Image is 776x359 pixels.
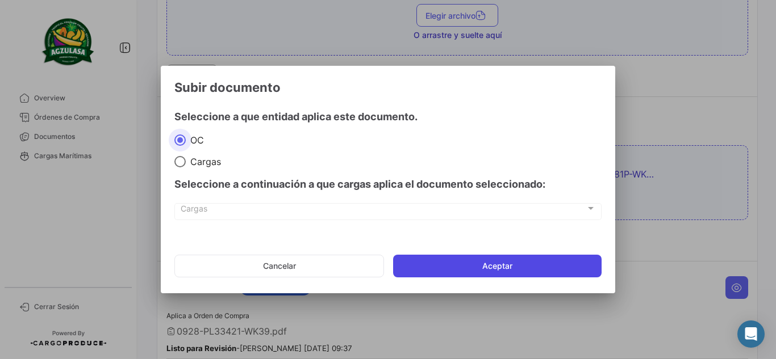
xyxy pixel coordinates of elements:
h4: Seleccione a continuación a que cargas aplica el documento seleccionado: [174,176,602,192]
span: Cargas [181,206,586,216]
div: Abrir Intercom Messenger [737,320,765,348]
span: Cargas [186,156,221,167]
button: Aceptar [393,255,602,277]
h4: Seleccione a que entidad aplica este documento. [174,109,602,125]
button: Cancelar [174,255,384,277]
span: OC [186,134,204,146]
h3: Subir documento [174,79,602,95]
